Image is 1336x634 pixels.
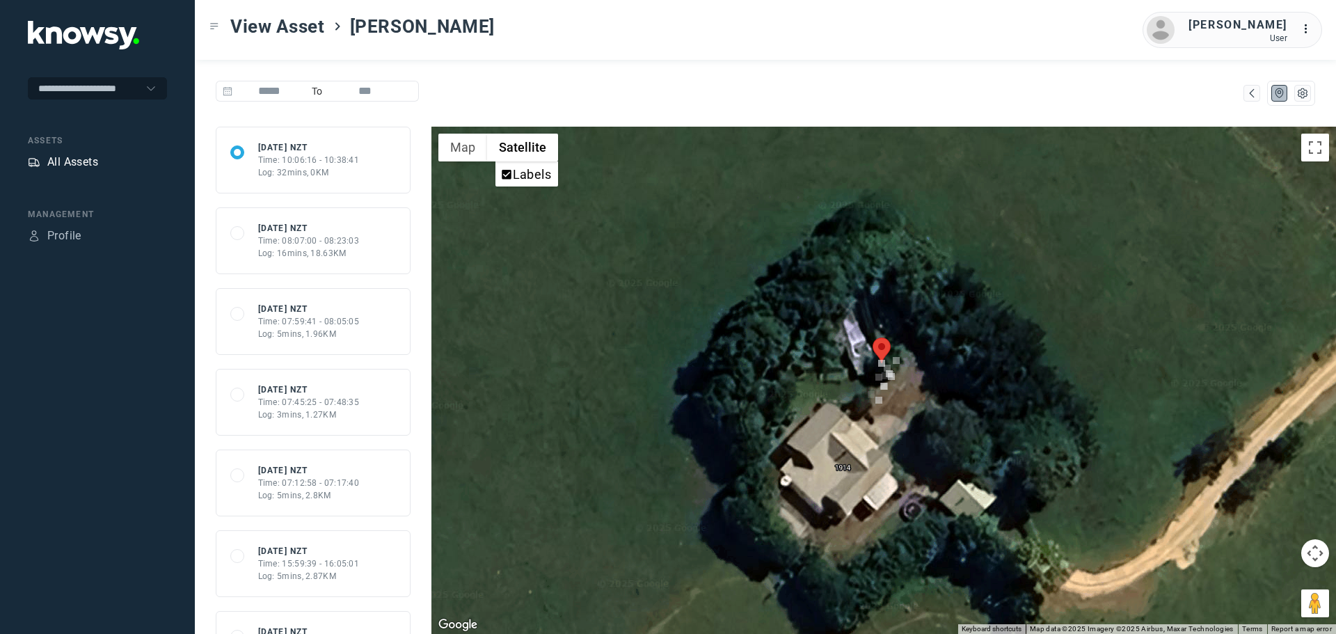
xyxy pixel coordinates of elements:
div: Management [28,208,167,221]
div: [DATE] NZT [258,545,360,557]
span: [PERSON_NAME] [350,14,495,39]
button: Map camera controls [1301,539,1329,567]
label: Labels [513,167,551,182]
a: Report a map error [1271,625,1332,633]
span: Map data ©2025 Imagery ©2025 Airbus, Maxar Technologies [1030,625,1234,633]
div: > [332,21,343,32]
div: Log: 5mins, 2.87KM [258,570,360,583]
img: Application Logo [28,21,139,49]
div: [DATE] NZT [258,222,360,235]
div: List [1296,87,1309,100]
div: Time: 07:59:41 - 08:05:05 [258,315,360,328]
button: Show satellite imagery [487,134,558,161]
div: Profile [47,228,81,244]
div: All Assets [47,154,98,171]
img: Google [435,616,481,634]
div: Time: 07:45:25 - 07:48:35 [258,396,360,409]
div: Log: 5mins, 2.8KM [258,489,360,502]
span: To [306,81,328,102]
div: [DATE] NZT [258,464,360,477]
div: Toggle Menu [209,22,219,31]
a: Open this area in Google Maps (opens a new window) [435,616,481,634]
div: Time: 10:06:16 - 10:38:41 [258,154,360,166]
img: avatar.png [1147,16,1175,44]
div: Log: 5mins, 1.96KM [258,328,360,340]
div: Log: 32mins, 0KM [258,166,360,179]
span: View Asset [230,14,325,39]
div: : [1301,21,1318,40]
div: Time: 08:07:00 - 08:23:03 [258,235,360,247]
div: Map [1273,87,1286,100]
div: User [1188,33,1287,43]
div: [DATE] NZT [258,141,360,154]
div: : [1301,21,1318,38]
a: Terms (opens in new tab) [1242,625,1263,633]
button: Drag Pegman onto the map to open Street View [1301,589,1329,617]
a: ProfileProfile [28,228,81,244]
div: [DATE] NZT [258,303,360,315]
div: Assets [28,156,40,168]
button: Show street map [438,134,487,161]
div: Log: 16mins, 18.63KM [258,247,360,260]
div: [PERSON_NAME] [1188,17,1287,33]
button: Keyboard shortcuts [962,624,1021,634]
tspan: ... [1302,24,1316,34]
div: Time: 15:59:39 - 16:05:01 [258,557,360,570]
a: AssetsAll Assets [28,154,98,171]
button: Toggle fullscreen view [1301,134,1329,161]
div: Map [1246,87,1258,100]
div: Profile [28,230,40,242]
ul: Show satellite imagery [495,161,558,187]
li: Labels [497,163,557,185]
div: [DATE] NZT [258,383,360,396]
div: Assets [28,134,167,147]
div: Time: 07:12:58 - 07:17:40 [258,477,360,489]
div: Log: 3mins, 1.27KM [258,409,360,421]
